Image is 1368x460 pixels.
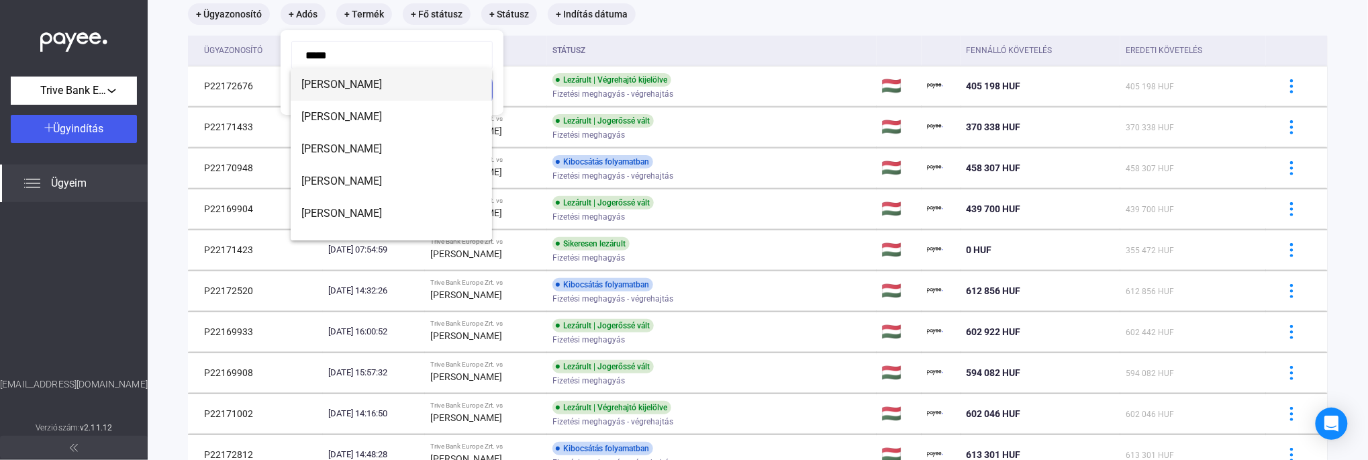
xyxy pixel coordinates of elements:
div: Open Intercom Messenger [1316,408,1348,440]
span: [PERSON_NAME] [301,238,481,254]
span: [PERSON_NAME] [301,77,481,93]
span: [PERSON_NAME] [301,205,481,222]
span: [PERSON_NAME] [301,173,481,189]
span: [PERSON_NAME] [301,141,481,157]
span: [PERSON_NAME] [301,109,481,125]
